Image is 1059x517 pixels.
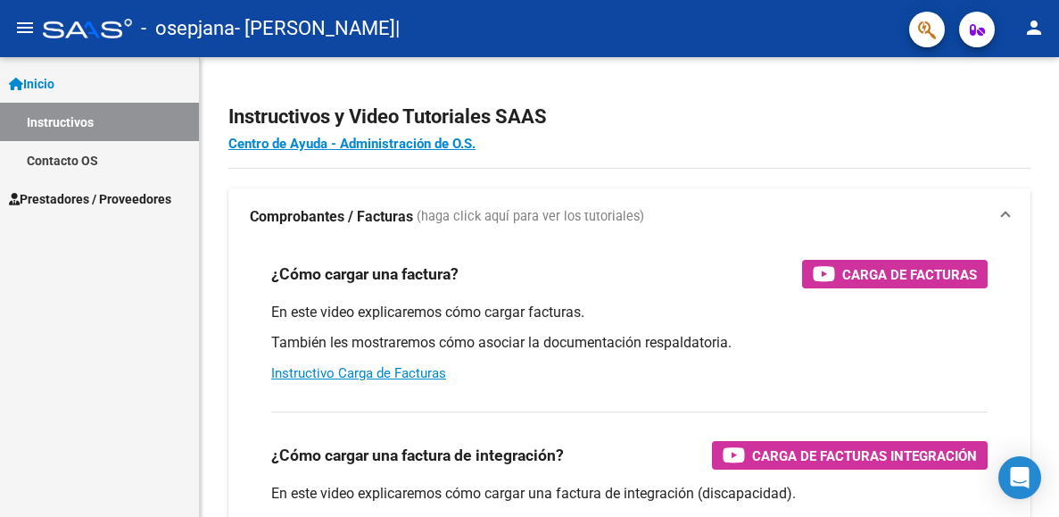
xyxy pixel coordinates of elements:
[235,9,400,48] span: - [PERSON_NAME]|
[271,262,459,287] h3: ¿Cómo cargar una factura?
[271,333,988,353] p: También les mostraremos cómo asociar la documentación respaldatoria.
[14,17,36,38] mat-icon: menu
[141,9,235,48] span: - osepjana
[9,74,54,94] span: Inicio
[712,441,988,470] button: Carga de Facturas Integración
[802,260,988,288] button: Carga de Facturas
[417,207,644,227] span: (haga click aquí para ver los tutoriales)
[9,189,171,209] span: Prestadores / Proveedores
[228,136,476,152] a: Centro de Ayuda - Administración de O.S.
[228,188,1030,246] mat-expansion-panel-header: Comprobantes / Facturas (haga click aquí para ver los tutoriales)
[250,207,413,227] strong: Comprobantes / Facturas
[271,484,988,504] p: En este video explicaremos cómo cargar una factura de integración (discapacidad).
[842,263,977,286] span: Carga de Facturas
[271,303,988,322] p: En este video explicaremos cómo cargar facturas.
[998,456,1041,499] div: Open Intercom Messenger
[1023,17,1045,38] mat-icon: person
[228,100,1030,134] h2: Instructivos y Video Tutoriales SAAS
[752,445,977,467] span: Carga de Facturas Integración
[271,365,446,381] a: Instructivo Carga de Facturas
[271,443,564,468] h3: ¿Cómo cargar una factura de integración?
